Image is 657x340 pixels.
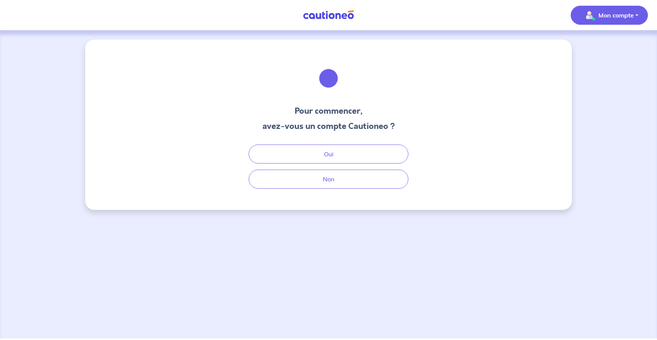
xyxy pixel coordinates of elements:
[249,145,408,164] button: Oui
[249,170,408,189] button: Non
[262,120,395,132] h3: avez-vous un compte Cautioneo ?
[300,10,357,20] img: Cautioneo
[598,11,634,20] p: Mon compte
[583,9,595,21] img: illu_account_valid_menu.svg
[262,105,395,117] h3: Pour commencer,
[571,6,648,25] button: illu_account_valid_menu.svgMon compte
[308,58,349,99] img: illu_welcome.svg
